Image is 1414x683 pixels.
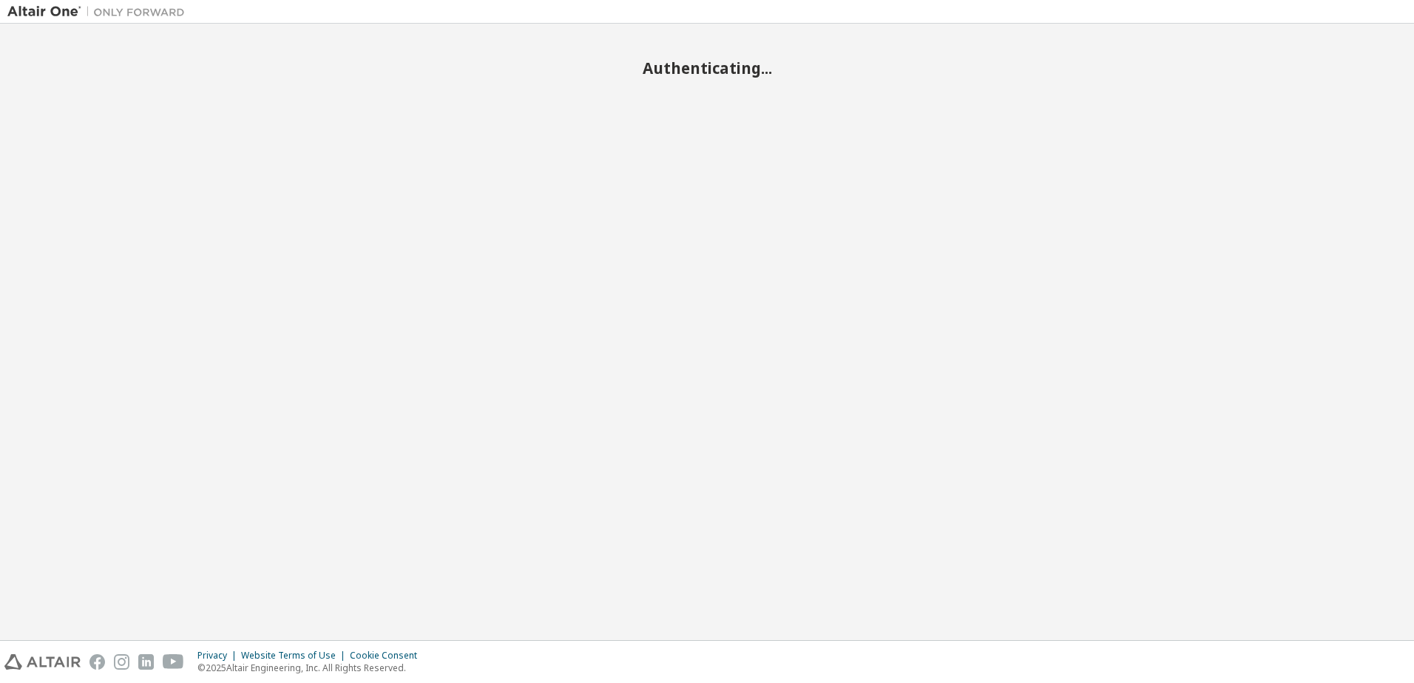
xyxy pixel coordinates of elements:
[7,58,1407,78] h2: Authenticating...
[197,662,426,674] p: © 2025 Altair Engineering, Inc. All Rights Reserved.
[350,650,426,662] div: Cookie Consent
[241,650,350,662] div: Website Terms of Use
[89,654,105,670] img: facebook.svg
[138,654,154,670] img: linkedin.svg
[163,654,184,670] img: youtube.svg
[7,4,192,19] img: Altair One
[197,650,241,662] div: Privacy
[114,654,129,670] img: instagram.svg
[4,654,81,670] img: altair_logo.svg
